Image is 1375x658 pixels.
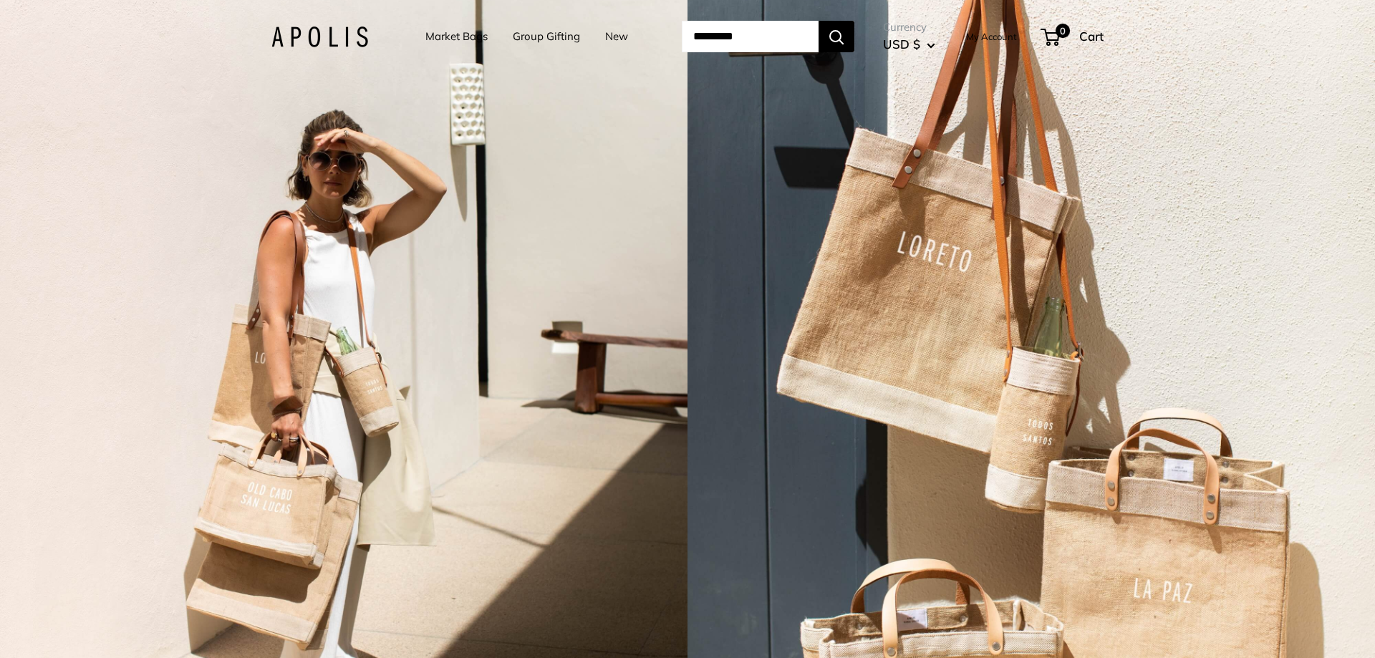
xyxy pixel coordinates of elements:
[883,37,920,52] span: USD $
[682,21,819,52] input: Search...
[425,26,488,47] a: Market Bags
[1079,29,1104,44] span: Cart
[819,21,854,52] button: Search
[1042,25,1104,48] a: 0 Cart
[883,17,935,37] span: Currency
[271,26,368,47] img: Apolis
[883,33,935,56] button: USD $
[513,26,580,47] a: Group Gifting
[605,26,628,47] a: New
[1056,24,1070,38] span: 0
[966,28,1017,45] a: My Account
